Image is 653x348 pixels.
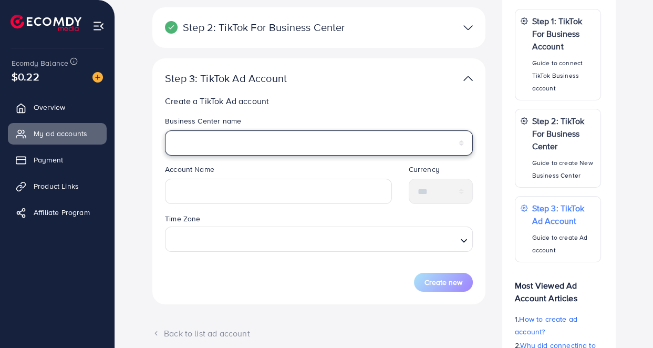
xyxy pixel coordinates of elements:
img: menu [92,20,105,32]
legend: Business Center name [165,116,473,130]
a: Affiliate Program [8,202,107,223]
a: Product Links [8,176,107,197]
span: Payment [34,155,63,165]
p: Step 3: TikTok Ad Account [532,202,595,227]
p: Most Viewed Ad Account Articles [515,271,601,304]
img: logo [11,15,81,31]
button: Create new [414,273,473,292]
p: Step 2: TikTok For Business Center [532,115,595,152]
img: TikTok partner [463,20,473,35]
input: Search for option [170,229,456,249]
img: TikTok partner [463,71,473,86]
span: $0.22 [12,69,39,84]
p: Step 1: TikTok For Business Account [532,15,595,53]
div: Search for option [165,227,473,252]
span: How to create ad account? [515,314,577,337]
legend: Currency [409,164,473,179]
a: My ad accounts [8,123,107,144]
a: Overview [8,97,107,118]
p: Guide to connect TikTok Business account [532,57,595,95]
legend: Account Name [165,164,392,179]
label: Time Zone [165,213,200,224]
span: Ecomdy Balance [12,58,68,68]
p: Step 3: TikTok Ad Account [165,72,365,85]
iframe: Chat [608,301,645,340]
p: Step 2: TikTok For Business Center [165,21,365,34]
div: Back to list ad account [152,327,485,340]
span: Affiliate Program [34,207,90,218]
p: Create a TikTok Ad account [165,95,473,107]
p: 1. [515,313,601,338]
span: My ad accounts [34,128,87,139]
span: Create new [424,277,462,288]
span: Overview [34,102,65,112]
span: Product Links [34,181,79,191]
p: Guide to create New Business Center [532,157,595,182]
img: image [92,72,103,83]
p: Guide to create Ad account [532,231,595,257]
a: Payment [8,149,107,170]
